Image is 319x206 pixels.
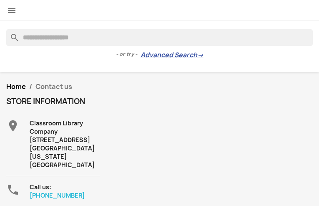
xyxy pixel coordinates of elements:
i:  [6,119,20,132]
a: Advanced Search→ [141,51,203,59]
span: → [197,51,203,59]
a: [PHONE_NUMBER] [30,191,85,199]
input: Search [6,29,313,46]
div: Classroom Library Company [STREET_ADDRESS] [GEOGRAPHIC_DATA][US_STATE] [GEOGRAPHIC_DATA] [30,119,100,169]
span: Contact us [35,82,72,91]
span: - or try - [116,50,141,58]
h4: Store information [6,97,100,106]
i: search [6,29,16,39]
div: Call us: [30,183,100,200]
i:  [6,183,20,196]
i:  [7,5,17,15]
a: Home [6,82,26,91]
